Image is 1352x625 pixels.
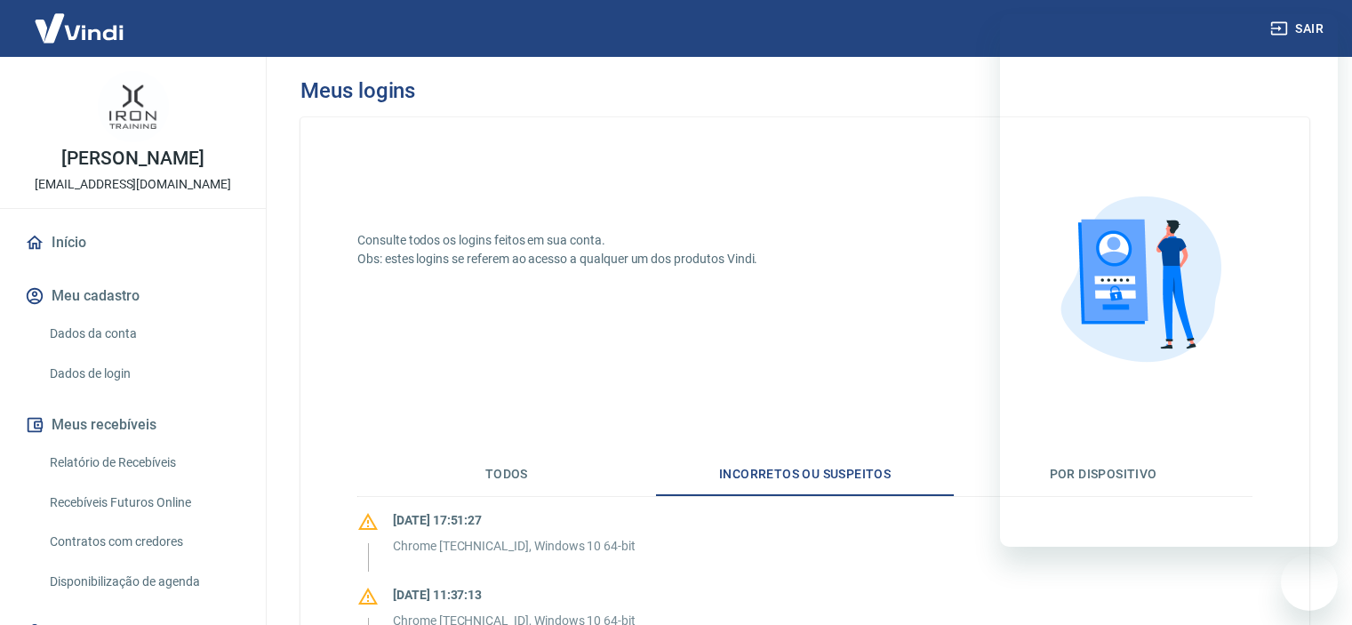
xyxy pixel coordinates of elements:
a: Relatório de Recebíveis [43,445,244,481]
p: [PERSON_NAME] [61,149,204,168]
a: Início [21,223,244,262]
img: 2c5c4aa6-f319-421e-94a4-4aa3ddc70a55.jpeg [98,71,169,142]
iframe: Janela de mensagens [1000,14,1338,547]
button: Incorretos ou suspeitos [656,453,955,496]
a: Dados da conta [43,316,244,352]
a: Recebíveis Futuros Online [43,485,244,521]
iframe: Botão para abrir a janela de mensagens, conversa em andamento [1281,554,1338,611]
p: [DATE] 17:51:27 [393,511,636,530]
button: Todos [357,453,656,496]
button: Sair [1267,12,1331,45]
h3: Meus logins [300,78,415,103]
img: Vindi [21,1,137,55]
button: Meu cadastro [21,276,244,316]
button: Meus recebíveis [21,405,244,445]
a: Contratos com credores [43,524,244,560]
p: Chrome [TECHNICAL_ID], Windows 10 64-bit [393,537,636,556]
button: Por dispositivo [954,453,1252,496]
p: Consulte todos os logins feitos em sua conta. Obs: estes logins se referem ao acesso a qualquer u... [357,231,757,268]
a: Disponibilização de agenda [43,564,244,600]
a: Dados de login [43,356,244,392]
p: [EMAIL_ADDRESS][DOMAIN_NAME] [35,175,231,194]
p: [DATE] 11:37:13 [393,586,636,605]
